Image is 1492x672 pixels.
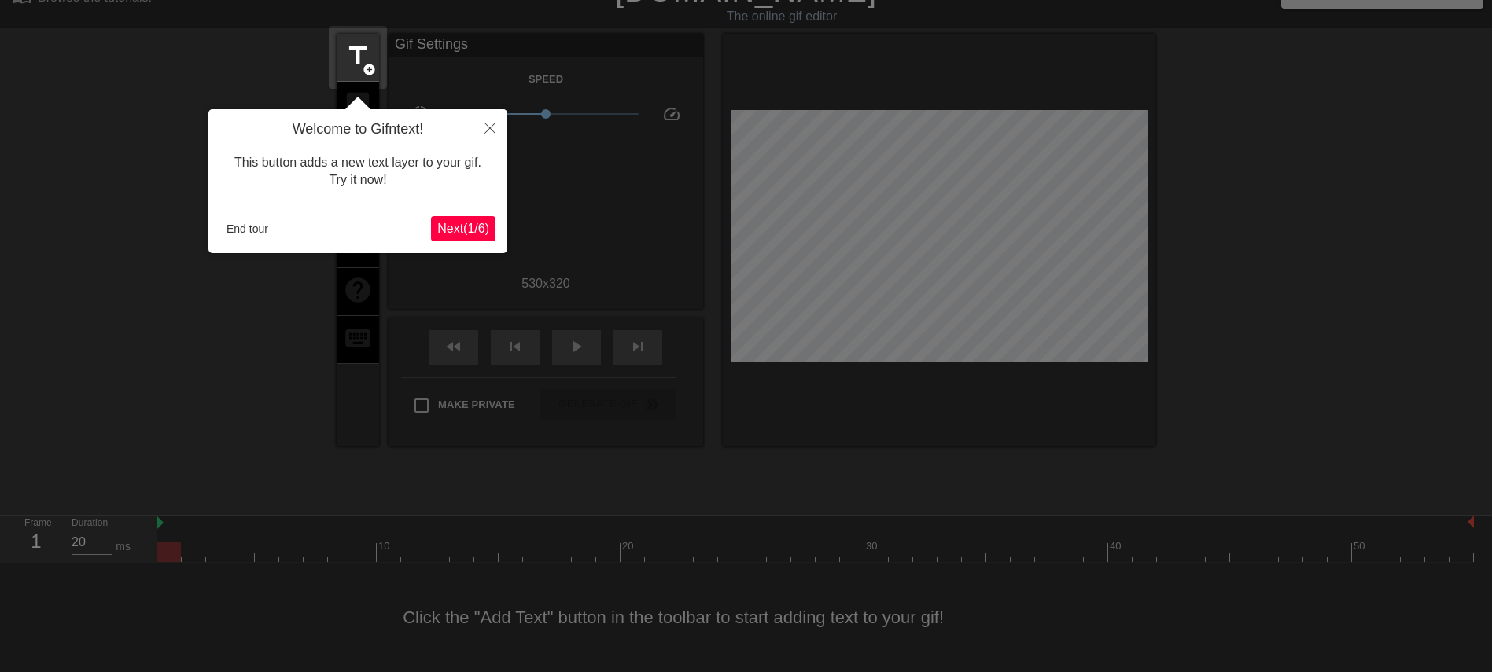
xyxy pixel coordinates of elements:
[473,109,507,145] button: Close
[437,222,489,235] span: Next ( 1 / 6 )
[431,216,495,241] button: Next
[220,138,495,205] div: This button adds a new text layer to your gif. Try it now!
[220,121,495,138] h4: Welcome to Gifntext!
[220,217,274,241] button: End tour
